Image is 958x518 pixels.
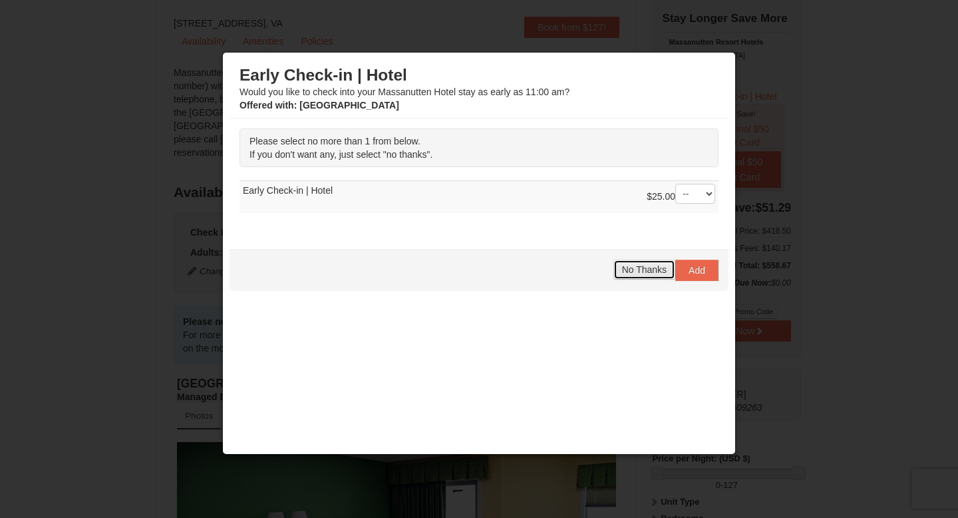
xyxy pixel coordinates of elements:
span: Offered with [239,100,294,111]
strong: : [GEOGRAPHIC_DATA] [239,100,399,111]
div: Would you like to check into your Massanutten Hotel stay as early as 11:00 am? [239,65,718,112]
div: $25.00 [647,184,715,210]
span: No Thanks [622,264,667,275]
span: If you don't want any, just select "no thanks". [249,149,432,160]
button: Add [675,260,718,281]
td: Early Check-in | Hotel [239,180,718,213]
h3: Early Check-in | Hotel [239,65,718,85]
span: Please select no more than 1 from below. [249,136,420,146]
span: Add [689,265,705,276]
button: No Thanks [613,260,675,280]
